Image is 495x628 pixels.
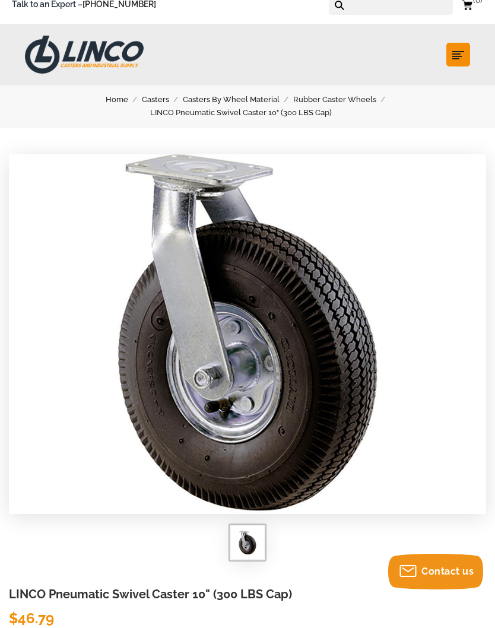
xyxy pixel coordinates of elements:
[293,93,390,106] a: Rubber Caster Wheels
[421,566,474,577] span: Contact us
[183,93,293,106] a: Casters By Wheel Material
[236,531,259,554] img: LINCO Pneumatic Swivel Caster 10" (300 LBS Cap)
[106,93,142,106] a: Home
[25,36,144,74] img: LINCO CASTERS & INDUSTRIAL SUPPLY
[9,586,486,603] h1: LINCO Pneumatic Swivel Caster 10" (300 LBS Cap)
[150,106,345,119] a: LINCO Pneumatic Swivel Caster 10" (300 LBS Cap)
[388,554,483,589] button: Contact us
[142,93,183,106] a: Casters
[69,154,426,510] img: LINCO Pneumatic Swivel Caster 10" (300 LBS Cap)
[9,610,54,627] span: $46.79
